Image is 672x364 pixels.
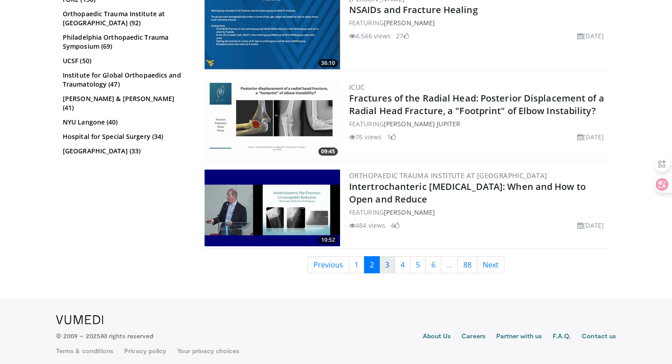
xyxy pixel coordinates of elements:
[396,31,409,41] li: 27
[410,256,426,273] a: 5
[63,56,187,65] a: UCSF (50)
[553,332,571,342] a: F.A.Q.
[318,59,338,67] span: 36:10
[364,256,380,273] a: 2
[457,256,477,273] a: 88
[56,315,103,324] img: VuMedi Logo
[582,332,616,342] a: Contact us
[63,94,187,112] a: [PERSON_NAME] & [PERSON_NAME] (41)
[349,83,365,92] a: ICUC
[391,221,400,230] li: 4
[349,256,364,273] a: 1
[205,81,340,158] img: cb50f203-b60d-40ba-aef3-10f35c6c1e39.png.300x170_q85_crop-smart_upscale.png
[63,132,187,141] a: Hospital for Special Surgery (34)
[318,147,338,156] span: 09:45
[349,4,478,16] a: NSAIDs and Fracture Healing
[349,18,607,28] div: FEATURING
[496,332,542,342] a: Partner with us
[577,221,604,230] li: [DATE]
[384,120,460,128] a: [PERSON_NAME] Jupiter
[349,119,607,129] div: FEATURING
[63,9,187,28] a: Orthopaedic Trauma Institute at [GEOGRAPHIC_DATA] (92)
[318,236,338,244] span: 10:52
[387,132,396,142] li: 1
[205,170,340,246] a: 10:52
[423,332,451,342] a: About Us
[349,221,385,230] li: 484 views
[308,256,349,273] a: Previous
[63,147,187,156] a: [GEOGRAPHIC_DATA] (33)
[477,256,504,273] a: Next
[349,31,391,41] li: 4,546 views
[124,346,166,355] a: Privacy policy
[63,33,187,51] a: Philadelphia Orthopaedic Trauma Symposium (69)
[379,256,395,273] a: 3
[384,18,435,27] a: [PERSON_NAME]
[56,346,113,355] a: Terms & conditions
[349,171,547,180] a: Orthopaedic Trauma Institute at [GEOGRAPHIC_DATA]
[349,132,382,142] li: 76 views
[384,208,435,217] a: [PERSON_NAME]
[63,118,187,127] a: NYU Langone (40)
[395,256,411,273] a: 4
[577,132,604,142] li: [DATE]
[177,346,239,355] a: Your privacy choices
[349,180,586,205] a: Intertrochanteric [MEDICAL_DATA]: When and How to Open and Reduce
[349,92,604,117] a: Fractures of the Radial Head: Posterior Displacement of a Radial Head Fracture, a "Footprint" of ...
[462,332,485,342] a: Careers
[349,207,607,217] div: FEATURING
[100,332,153,340] span: All rights reserved
[577,31,604,41] li: [DATE]
[425,256,441,273] a: 6
[56,332,153,341] p: © 2009 – 2025
[205,170,340,246] img: 11619203-e157-4a21-87fd-15ae5b2b1e3c.300x170_q85_crop-smart_upscale.jpg
[205,81,340,158] a: 09:45
[63,71,187,89] a: Institute for Global Orthopaedics and Traumatology (47)
[203,256,609,273] nav: Search results pages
